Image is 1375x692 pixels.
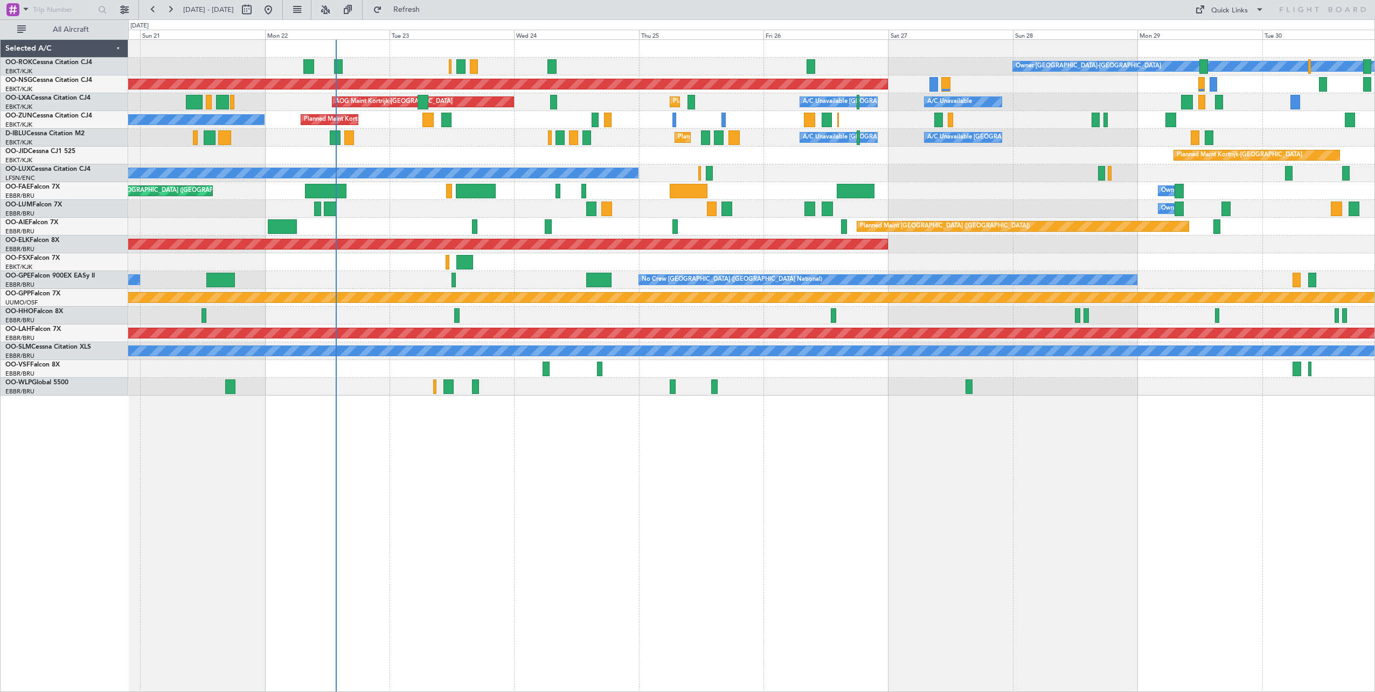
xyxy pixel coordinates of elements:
[5,148,28,155] span: OO-JID
[384,6,429,13] span: Refresh
[5,387,34,396] a: EBBR/BRU
[927,94,972,110] div: A/C Unavailable
[5,334,34,342] a: EBBR/BRU
[5,227,34,236] a: EBBR/BRU
[5,166,31,172] span: OO-LUX
[642,272,822,288] div: No Crew [GEOGRAPHIC_DATA] ([GEOGRAPHIC_DATA] National)
[1177,147,1302,163] div: Planned Maint Kortrijk-[GEOGRAPHIC_DATA]
[5,245,34,253] a: EBBR/BRU
[5,273,31,279] span: OO-GPE
[5,308,63,315] a: OO-HHOFalcon 8X
[5,352,34,360] a: EBBR/BRU
[5,255,60,261] a: OO-FSXFalcon 7X
[130,22,149,31] div: [DATE]
[5,202,62,208] a: OO-LUMFalcon 7X
[5,85,32,93] a: EBKT/KJK
[5,113,32,119] span: OO-ZUN
[803,94,1003,110] div: A/C Unavailable [GEOGRAPHIC_DATA] ([GEOGRAPHIC_DATA] National)
[763,30,888,39] div: Fri 26
[5,316,34,324] a: EBBR/BRU
[1161,183,1234,199] div: Owner Melsbroek Air Base
[5,299,38,307] a: UUMO/OSF
[5,290,60,297] a: OO-GPPFalcon 7X
[5,362,60,368] a: OO-VSFFalcon 8X
[368,1,433,18] button: Refresh
[5,184,30,190] span: OO-FAE
[1016,58,1161,74] div: Owner [GEOGRAPHIC_DATA]-[GEOGRAPHIC_DATA]
[335,94,453,110] div: AOG Maint Kortrijk-[GEOGRAPHIC_DATA]
[5,59,92,66] a: OO-ROKCessna Citation CJ4
[5,210,34,218] a: EBBR/BRU
[5,192,34,200] a: EBBR/BRU
[5,130,26,137] span: D-IBLU
[5,59,32,66] span: OO-ROK
[5,174,35,182] a: LFSN/ENC
[514,30,638,39] div: Wed 24
[5,95,31,101] span: OO-LXA
[304,112,429,128] div: Planned Maint Kortrijk-[GEOGRAPHIC_DATA]
[390,30,514,39] div: Tue 23
[5,255,30,261] span: OO-FSX
[183,5,234,15] span: [DATE] - [DATE]
[5,130,85,137] a: D-IBLUCessna Citation M2
[140,30,265,39] div: Sun 21
[888,30,1013,39] div: Sat 27
[5,237,59,244] a: OO-ELKFalcon 8X
[803,129,1003,146] div: A/C Unavailable [GEOGRAPHIC_DATA] ([GEOGRAPHIC_DATA] National)
[1013,30,1137,39] div: Sun 28
[5,379,32,386] span: OO-WLP
[5,370,34,378] a: EBBR/BRU
[678,129,798,146] div: Planned Maint Nice ([GEOGRAPHIC_DATA])
[5,139,32,147] a: EBKT/KJK
[5,202,32,208] span: OO-LUM
[5,166,91,172] a: OO-LUXCessna Citation CJ4
[5,273,95,279] a: OO-GPEFalcon 900EX EASy II
[5,219,58,226] a: OO-AIEFalcon 7X
[5,344,31,350] span: OO-SLM
[1211,5,1248,16] div: Quick Links
[5,156,32,164] a: EBKT/KJK
[28,26,114,33] span: All Aircraft
[33,2,95,18] input: Trip Number
[5,103,32,111] a: EBKT/KJK
[5,113,92,119] a: OO-ZUNCessna Citation CJ4
[265,30,390,39] div: Mon 22
[5,379,68,386] a: OO-WLPGlobal 5500
[860,218,1030,234] div: Planned Maint [GEOGRAPHIC_DATA] ([GEOGRAPHIC_DATA])
[1190,1,1269,18] button: Quick Links
[5,121,32,129] a: EBKT/KJK
[5,148,75,155] a: OO-JIDCessna CJ1 525
[5,326,31,333] span: OO-LAH
[5,344,91,350] a: OO-SLMCessna Citation XLS
[5,326,61,333] a: OO-LAHFalcon 7X
[75,183,270,199] div: Planned Maint [GEOGRAPHIC_DATA] ([GEOGRAPHIC_DATA] National)
[5,237,30,244] span: OO-ELK
[12,21,117,38] button: All Aircraft
[5,184,60,190] a: OO-FAEFalcon 7X
[5,281,34,289] a: EBBR/BRU
[5,219,29,226] span: OO-AIE
[5,362,30,368] span: OO-VSF
[1161,200,1234,217] div: Owner Melsbroek Air Base
[5,67,32,75] a: EBKT/KJK
[1137,30,1262,39] div: Mon 29
[5,308,33,315] span: OO-HHO
[927,129,1099,146] div: A/C Unavailable [GEOGRAPHIC_DATA]-[GEOGRAPHIC_DATA]
[5,77,92,84] a: OO-NSGCessna Citation CJ4
[5,77,32,84] span: OO-NSG
[5,263,32,271] a: EBKT/KJK
[5,290,31,297] span: OO-GPP
[673,94,798,110] div: Planned Maint Kortrijk-[GEOGRAPHIC_DATA]
[5,95,91,101] a: OO-LXACessna Citation CJ4
[639,30,763,39] div: Thu 25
